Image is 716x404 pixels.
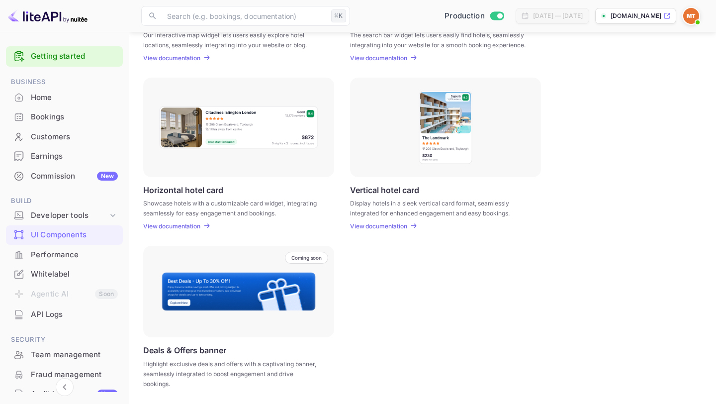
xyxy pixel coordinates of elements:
a: View documentation [350,222,410,230]
a: View documentation [350,54,410,62]
div: Customers [6,127,123,147]
div: Whitelabel [31,269,118,280]
p: View documentation [143,54,200,62]
a: Whitelabel [6,265,123,283]
div: Developer tools [6,207,123,224]
div: Commission [31,171,118,182]
a: Fraud management [6,365,123,384]
p: Deals & Offers banner [143,345,226,355]
div: UI Components [6,225,123,245]
div: Earnings [31,151,118,162]
a: Home [6,88,123,106]
p: Horizontal hotel card [143,185,223,195]
img: LiteAPI logo [8,8,88,24]
div: Team management [31,349,118,361]
a: Earnings [6,147,123,165]
a: API Logs [6,305,123,323]
p: View documentation [350,222,407,230]
div: Bookings [6,107,123,127]
a: UI Components [6,225,123,244]
a: Audit logsNew [6,385,123,403]
div: New [97,390,118,399]
a: CommissionNew [6,167,123,185]
div: Fraud management [6,365,123,385]
a: Team management [6,345,123,364]
p: The search bar widget lets users easily find hotels, seamlessly integrating into your website for... [350,30,529,48]
img: Minerave Travel [683,8,699,24]
p: Our interactive map widget lets users easily explore hotel locations, seamlessly integrating into... [143,30,322,48]
a: Performance [6,245,123,264]
div: [DATE] — [DATE] [533,11,583,20]
input: Search (e.g. bookings, documentation) [161,6,327,26]
a: Customers [6,127,123,146]
p: View documentation [350,54,407,62]
div: Whitelabel [6,265,123,284]
div: CommissionNew [6,167,123,186]
p: Showcase hotels with a customizable card widget, integrating seamlessly for easy engagement and b... [143,199,322,216]
span: Business [6,77,123,88]
div: Getting started [6,46,123,67]
div: New [97,172,118,181]
img: Vertical hotel card Frame [418,90,473,165]
div: Audit logs [31,389,118,400]
div: Earnings [6,147,123,166]
div: Switch to Sandbox mode [441,10,508,22]
div: Team management [6,345,123,365]
p: Vertical hotel card [350,185,419,195]
p: View documentation [143,222,200,230]
p: Coming soon [291,255,322,261]
div: Performance [6,245,123,265]
div: Bookings [31,111,118,123]
div: ⌘K [331,9,346,22]
a: View documentation [143,54,203,62]
div: Developer tools [31,210,108,221]
img: Horizontal hotel card Frame [159,105,319,149]
div: Fraud management [31,369,118,381]
span: Production [445,10,485,22]
p: Highlight exclusive deals and offers with a captivating banner, seamlessly integrated to boost en... [143,359,322,389]
div: Home [6,88,123,107]
button: Collapse navigation [56,378,74,396]
div: UI Components [31,229,118,241]
div: Customers [31,131,118,143]
div: Performance [31,249,118,261]
p: [DOMAIN_NAME] [611,11,661,20]
p: Display hotels in a sleek vertical card format, seamlessly integrated for enhanced engagement and... [350,199,529,216]
a: Bookings [6,107,123,126]
a: View documentation [143,222,203,230]
span: Build [6,196,123,206]
div: API Logs [6,305,123,324]
img: Banner Frame [161,272,316,311]
div: API Logs [31,309,118,320]
div: Home [31,92,118,103]
a: Getting started [31,51,118,62]
span: Security [6,334,123,345]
